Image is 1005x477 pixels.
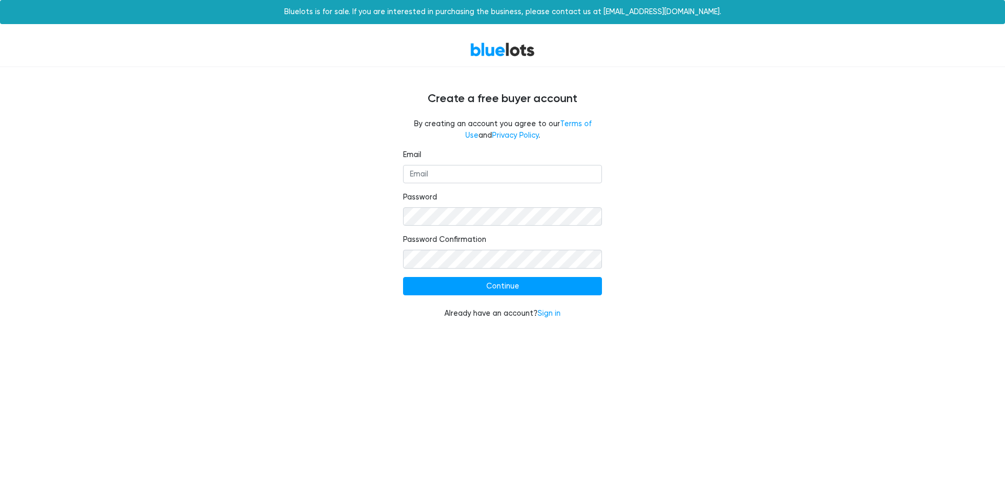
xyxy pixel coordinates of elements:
fieldset: By creating an account you agree to our and . [403,118,602,141]
h4: Create a free buyer account [188,92,817,106]
div: Already have an account? [403,308,602,319]
a: BlueLots [470,42,535,57]
a: Terms of Use [465,119,591,140]
label: Password Confirmation [403,234,486,246]
input: Continue [403,277,602,296]
input: Email [403,165,602,184]
label: Password [403,192,437,203]
a: Sign in [538,309,561,318]
a: Privacy Policy [492,131,539,140]
label: Email [403,149,421,161]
